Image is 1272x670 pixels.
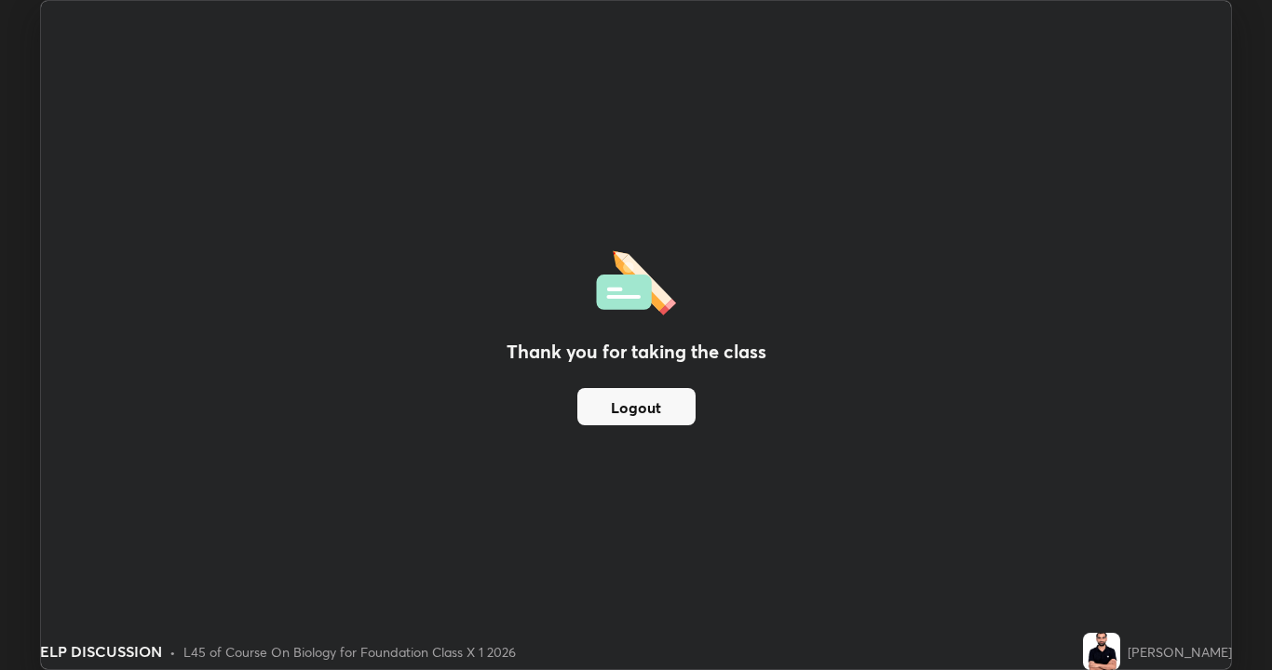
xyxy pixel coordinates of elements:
[40,640,162,663] div: ELP DISCUSSION
[169,642,176,662] div: •
[577,388,696,425] button: Logout
[596,245,676,315] img: offlineFeedback.1438e8b3.svg
[1083,633,1120,670] img: 34cbaa7bf543472fa2b5aca9685e4466.jpg
[183,642,516,662] div: L45 of Course On Biology for Foundation Class X 1 2026
[507,338,766,366] h2: Thank you for taking the class
[1128,642,1232,662] div: [PERSON_NAME]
